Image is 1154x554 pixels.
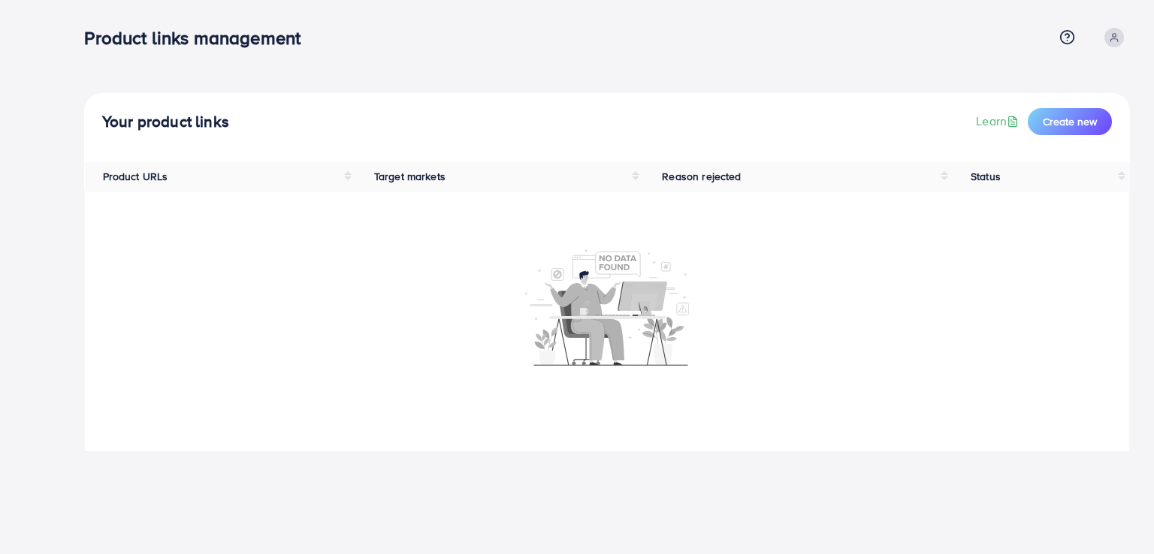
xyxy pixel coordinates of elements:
span: Target markets [374,169,446,184]
span: Product URLs [103,169,168,184]
img: No account [525,248,689,366]
h4: Your product links [102,113,229,131]
span: Reason rejected [662,169,741,184]
span: Status [971,169,1001,184]
span: Create new [1043,114,1097,129]
a: Learn [976,113,1022,130]
button: Create new [1028,108,1112,135]
h3: Product links management [84,27,313,49]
